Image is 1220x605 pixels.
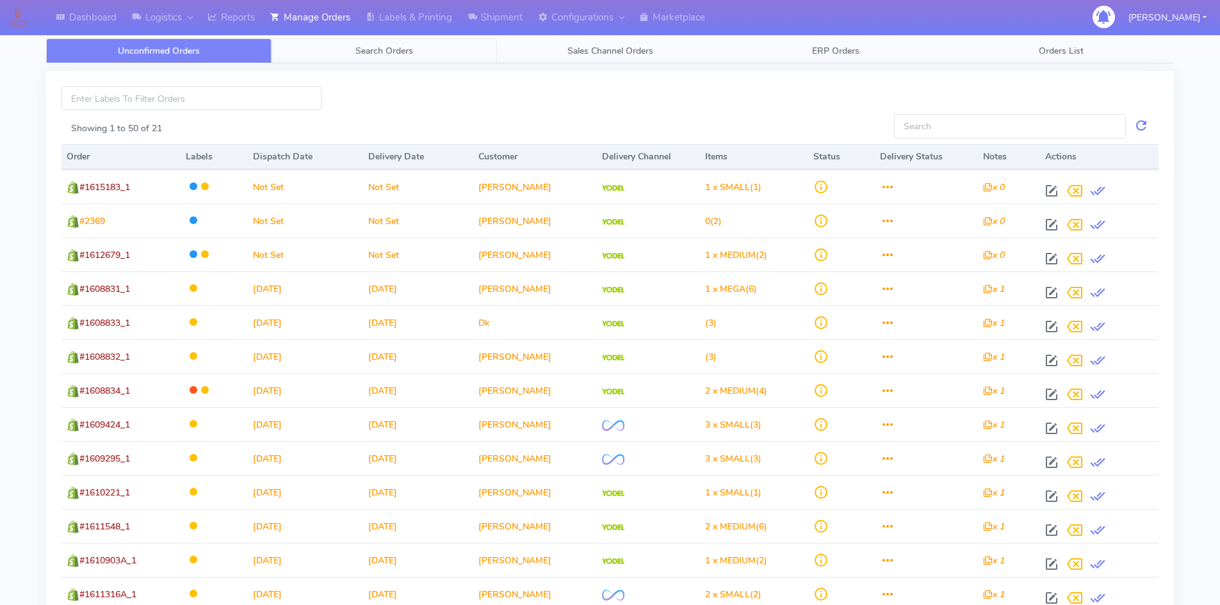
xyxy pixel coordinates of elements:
[602,490,624,497] img: Yodel
[700,144,808,170] th: Items
[705,487,761,499] span: (1)
[983,554,1004,567] i: x 1
[248,238,363,271] td: Not Set
[983,249,1004,261] i: x 0
[602,287,624,293] img: Yodel
[363,475,473,509] td: [DATE]
[79,215,105,227] span: #2369
[705,249,767,261] span: (2)
[363,204,473,238] td: Not Set
[363,543,473,577] td: [DATE]
[602,321,624,327] img: Yodel
[705,385,756,397] span: 2 x MEDIUM
[79,520,130,533] span: #1611548_1
[363,407,473,441] td: [DATE]
[46,38,1174,63] ul: Tabs
[602,590,624,601] img: OnFleet
[248,441,363,475] td: [DATE]
[79,351,130,363] span: #1608832_1
[248,305,363,339] td: [DATE]
[61,144,181,170] th: Order
[79,249,130,261] span: #1612679_1
[705,317,717,329] span: (3)
[602,389,624,395] img: Yodel
[812,45,859,57] span: ERP Orders
[983,487,1004,499] i: x 1
[983,181,1004,193] i: x 0
[983,453,1004,465] i: x 1
[473,475,598,509] td: [PERSON_NAME]
[248,509,363,543] td: [DATE]
[473,543,598,577] td: [PERSON_NAME]
[705,249,756,261] span: 1 x MEDIUM
[473,204,598,238] td: [PERSON_NAME]
[602,219,624,225] img: Yodel
[248,543,363,577] td: [DATE]
[473,144,598,170] th: Customer
[71,122,162,135] label: Showing 1 to 50 of 21
[983,520,1004,533] i: x 1
[473,271,598,305] td: [PERSON_NAME]
[705,419,750,431] span: 3 x SMALL
[181,144,247,170] th: Labels
[1039,45,1084,57] span: Orders List
[705,385,767,397] span: (4)
[1119,4,1216,31] button: [PERSON_NAME]
[248,407,363,441] td: [DATE]
[705,588,750,601] span: 2 x SMALL
[363,305,473,339] td: [DATE]
[79,283,130,295] span: #1608831_1
[79,588,136,601] span: #1611316A_1
[79,419,130,431] span: #1609424_1
[473,238,598,271] td: [PERSON_NAME]
[567,45,653,57] span: Sales Channel Orders
[983,317,1004,329] i: x 1
[79,385,130,397] span: #1608834_1
[363,144,473,170] th: Delivery Date
[473,170,598,204] td: [PERSON_NAME]
[983,215,1004,227] i: x 0
[363,170,473,204] td: Not Set
[978,144,1040,170] th: Notes
[705,283,757,295] span: (6)
[705,588,761,601] span: (2)
[79,487,130,499] span: #1610221_1
[363,441,473,475] td: [DATE]
[602,185,624,191] img: Yodel
[248,475,363,509] td: [DATE]
[118,45,200,57] span: Unconfirmed Orders
[705,215,710,227] span: 0
[355,45,413,57] span: Search Orders
[705,283,745,295] span: 1 x MEGA
[705,181,761,193] span: (1)
[705,419,761,431] span: (3)
[363,373,473,407] td: [DATE]
[705,453,750,465] span: 3 x SMALL
[1040,144,1159,170] th: Actions
[61,86,321,110] input: Enter Labels To Filter Orders
[983,588,1004,601] i: x 1
[602,454,624,465] img: OnFleet
[79,317,130,329] span: #1608833_1
[602,524,624,531] img: Yodel
[808,144,875,170] th: Status
[363,339,473,373] td: [DATE]
[705,487,750,499] span: 1 x SMALL
[473,509,598,543] td: [PERSON_NAME]
[473,305,598,339] td: Dk
[875,144,978,170] th: Delivery Status
[983,351,1004,363] i: x 1
[983,283,1004,295] i: x 1
[473,339,598,373] td: [PERSON_NAME]
[983,419,1004,431] i: x 1
[705,520,756,533] span: 2 x MEDIUM
[705,554,767,567] span: (2)
[79,554,136,567] span: #1610903A_1
[473,441,598,475] td: [PERSON_NAME]
[602,420,624,431] img: OnFleet
[248,204,363,238] td: Not Set
[248,170,363,204] td: Not Set
[473,373,598,407] td: [PERSON_NAME]
[363,271,473,305] td: [DATE]
[705,554,756,567] span: 1 x MEDIUM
